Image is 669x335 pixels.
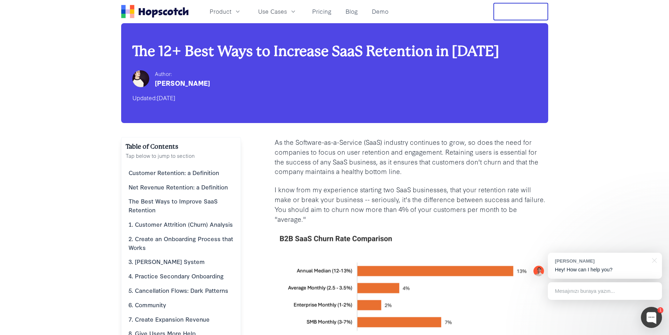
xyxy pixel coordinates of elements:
[275,137,548,176] p: As the Software-as-a-Service (SaaS) industry continues to grow, so does the need for companies to...
[343,6,361,17] a: Blog
[155,70,210,78] div: Author:
[309,6,334,17] a: Pricing
[132,70,149,87] img: Cam Sloan
[210,7,231,16] span: Product
[126,166,236,180] a: Customer Retention: a Definition
[155,78,210,88] div: [PERSON_NAME]
[555,258,648,264] div: [PERSON_NAME]
[132,92,537,103] div: Updated:
[126,298,236,312] a: 6. Community
[369,6,391,17] a: Demo
[548,282,662,300] div: Mesajınızı buraya yazın...
[657,307,663,313] div: 1
[555,266,655,273] p: Hey! How can I help you?
[126,312,236,327] a: 7. Create Expansion Revenue
[129,315,210,323] b: 7. Create Expansion Revenue
[254,6,301,17] button: Use Cases
[126,152,236,160] p: Tap below to jump to section
[129,197,218,214] b: The Best Ways to Improve SaaS Retention
[126,283,236,298] a: 5. Cancellation Flows: Dark Patterns
[533,266,544,276] img: Mark Spera
[126,232,236,255] a: 2. Create an Onboarding Process that Works
[205,6,245,17] button: Product
[129,286,228,294] b: 5. Cancellation Flows: Dark Patterns
[157,94,175,102] time: [DATE]
[132,43,537,60] h1: The 12+ Best Ways to Increase SaaS Retention in [DATE]
[126,180,236,194] a: Net Revenue Retention: a Definition
[126,194,236,217] a: The Best Ways to Improve SaaS Retention
[493,3,548,20] button: Free Trial
[129,220,233,228] b: 1. Customer Attrition (Churn) Analysis
[129,272,224,280] b: 4. Practice Secondary Onboarding
[126,142,236,152] h2: Table of Contents
[126,269,236,283] a: 4. Practice Secondary Onboarding
[129,183,228,191] b: Net Revenue Retention: a Definition
[126,217,236,232] a: 1. Customer Attrition (Churn) Analysis
[275,185,548,224] p: I know from my experience starting two SaaS businesses, that your retention rate will make or bre...
[129,301,166,309] b: 6. Community
[126,255,236,269] a: 3. [PERSON_NAME] System
[121,5,189,18] a: Home
[129,234,233,251] b: 2. Create an Onboarding Process that Works
[129,168,219,176] b: Customer Retention: a Definition
[258,7,287,16] span: Use Cases
[129,257,205,265] b: 3. [PERSON_NAME] System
